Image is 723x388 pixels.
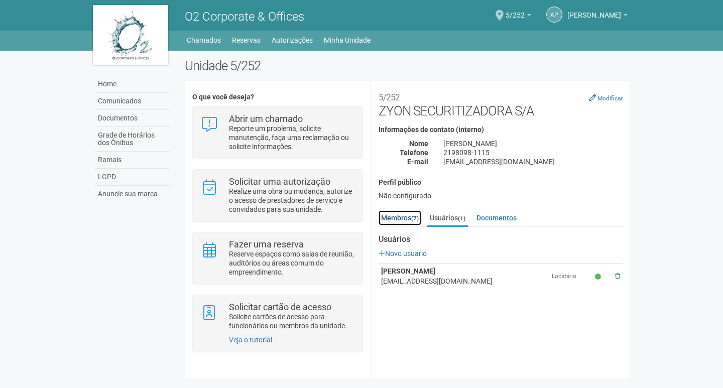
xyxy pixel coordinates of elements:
[229,176,330,187] strong: Solicitar uma autorização
[436,139,630,148] div: [PERSON_NAME]
[409,140,428,148] strong: Nome
[381,267,435,275] strong: [PERSON_NAME]
[595,273,604,281] small: Ativo
[567,13,628,21] a: [PERSON_NAME]
[379,210,421,225] a: Membros(7)
[229,336,272,344] a: Veja o tutorial
[95,186,170,202] a: Anuncie sua marca
[200,114,354,151] a: Abrir um chamado Reporte um problema, solicite manutenção, faça uma reclamação ou solicite inform...
[407,158,428,166] strong: E-mail
[229,239,304,249] strong: Fazer uma reserva
[506,13,531,21] a: 5/252
[379,235,623,244] strong: Usuários
[95,93,170,110] a: Comunicados
[200,177,354,214] a: Solicitar uma autorização Realize uma obra ou mudança, autorize o acesso de prestadores de serviç...
[95,152,170,169] a: Ramais
[381,276,547,286] div: [EMAIL_ADDRESS][DOMAIN_NAME]
[379,249,427,257] a: Novo usuário
[95,169,170,186] a: LGPD
[546,7,562,23] a: AP
[95,110,170,127] a: Documentos
[379,191,623,200] div: Não configurado
[95,127,170,152] a: Grade de Horários dos Ônibus
[185,58,630,73] h2: Unidade 5/252
[229,113,303,124] strong: Abrir um chamado
[474,210,519,225] a: Documentos
[549,264,592,289] td: Locatário
[379,126,623,134] h4: Informações de contato (interno)
[436,157,630,166] div: [EMAIL_ADDRESS][DOMAIN_NAME]
[229,302,331,312] strong: Solicitar cartão de acesso
[200,240,354,277] a: Fazer uma reserva Reserve espaços como salas de reunião, auditórios ou áreas comum do empreendime...
[506,2,525,19] span: 5/252
[597,95,623,102] small: Modificar
[379,92,400,102] small: 5/252
[185,10,304,24] span: O2 Corporate & Offices
[589,94,623,102] a: Modificar
[567,2,621,19] span: Ana Paula Ribeiro Campos de Moraes Silva
[187,33,221,47] a: Chamados
[200,303,354,330] a: Solicitar cartão de acesso Solicite cartões de acesso para funcionários ou membros da unidade.
[436,148,630,157] div: 2198098-1115
[272,33,313,47] a: Autorizações
[458,215,465,222] small: (1)
[324,33,371,47] a: Minha Unidade
[229,312,355,330] p: Solicite cartões de acesso para funcionários ou membros da unidade.
[379,88,623,118] h2: ZYON SECURITIZADORA S/A
[229,187,355,214] p: Realize uma obra ou mudança, autorize o acesso de prestadores de serviço e convidados para sua un...
[427,210,468,227] a: Usuários(1)
[192,93,363,101] h4: O que você deseja?
[229,124,355,151] p: Reporte um problema, solicite manutenção, faça uma reclamação ou solicite informações.
[95,76,170,93] a: Home
[229,249,355,277] p: Reserve espaços como salas de reunião, auditórios ou áreas comum do empreendimento.
[93,5,168,65] img: logo.jpg
[232,33,261,47] a: Reservas
[411,215,419,222] small: (7)
[400,149,428,157] strong: Telefone
[379,179,623,186] h4: Perfil público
